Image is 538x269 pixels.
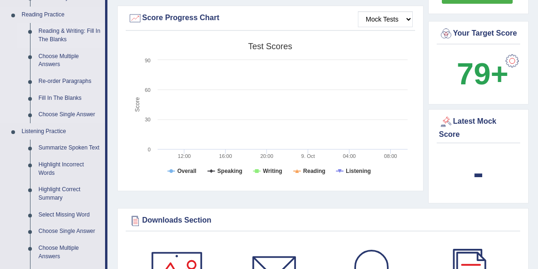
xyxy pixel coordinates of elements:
a: Select Missing Word [34,207,105,224]
text: 04:00 [343,153,356,159]
text: 60 [145,87,151,93]
text: 08:00 [384,153,397,159]
tspan: Test scores [248,42,292,51]
a: Highlight Correct Summary [34,181,105,206]
a: Reading Practice [17,7,105,23]
a: Listening Practice [17,123,105,140]
text: 12:00 [178,153,191,159]
div: Your Target Score [439,27,518,41]
tspan: Score [134,97,141,112]
tspan: Speaking [217,168,242,174]
div: Downloads Section [128,214,518,228]
text: 20:00 [260,153,273,159]
a: Reading & Writing: Fill In The Blanks [34,23,105,48]
a: Fill In The Blanks [34,90,105,107]
text: 16:00 [219,153,232,159]
a: Choose Multiple Answers [34,48,105,73]
a: Highlight Incorrect Words [34,157,105,181]
tspan: Writing [263,168,282,174]
text: 0 [148,147,151,152]
a: Choose Multiple Answers [34,240,105,265]
text: 30 [145,117,151,122]
tspan: Reading [303,168,325,174]
a: Re-order Paragraphs [34,73,105,90]
tspan: 9. Oct [301,153,315,159]
b: 79+ [457,57,508,91]
a: Choose Single Answer [34,223,105,240]
a: Summarize Spoken Text [34,140,105,157]
text: 90 [145,58,151,63]
a: Choose Single Answer [34,106,105,123]
tspan: Listening [346,168,371,174]
tspan: Overall [177,168,197,174]
b: - [473,156,484,190]
div: Score Progress Chart [128,11,413,25]
div: Latest Mock Score [439,115,518,140]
